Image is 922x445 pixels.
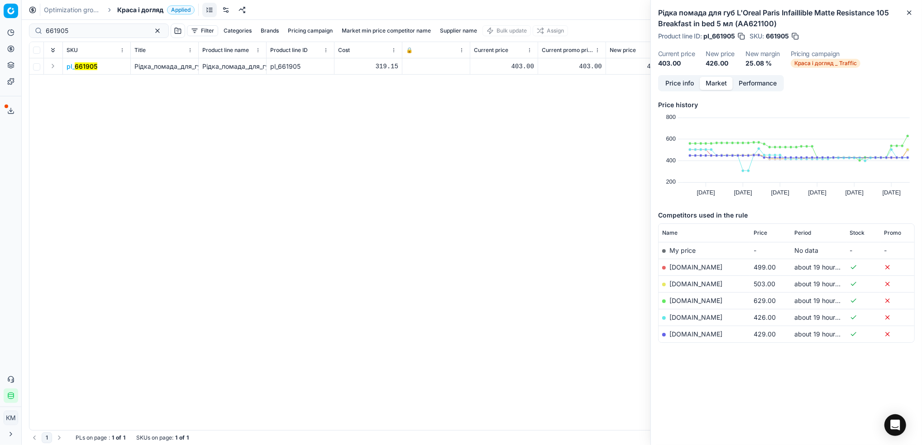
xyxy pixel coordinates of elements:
[48,45,58,56] button: Expand all
[482,25,531,36] button: Bulk update
[284,25,336,36] button: Pricing campaign
[44,5,102,14] a: Optimization groups
[658,211,915,220] h5: Competitors used in the rule
[791,59,860,68] span: Краса і догляд _ Traffic
[754,229,767,237] span: Price
[117,5,163,14] span: Краса і догляд
[846,242,880,259] td: -
[880,242,914,259] td: -
[134,47,146,54] span: Title
[794,280,851,288] span: about 19 hours ago
[187,25,218,36] button: Filter
[745,51,780,57] dt: New margin
[46,26,145,35] input: Search by SKU or title
[117,5,195,14] span: Краса і доглядApplied
[474,47,508,54] span: Current price
[658,100,915,109] h5: Price history
[67,62,97,71] span: pl_
[794,263,851,271] span: about 19 hours ago
[884,414,906,436] div: Open Intercom Messenger
[794,313,851,321] span: about 19 hours ago
[850,229,865,237] span: Stock
[754,330,776,338] span: 429.00
[669,263,722,271] a: [DOMAIN_NAME]
[658,7,915,29] h2: Рідка помада для губ L'Oreal Paris Infaillible Matte Resistance 105 Breakfast in bed 5 мл (AA621100)
[136,434,173,441] span: SKUs on page :
[29,432,65,443] nav: pagination
[750,242,791,259] td: -
[658,51,695,57] dt: Current price
[734,189,752,196] text: [DATE]
[542,62,602,71] div: 403.00
[167,5,195,14] span: Applied
[76,434,107,441] span: PLs on page
[202,62,263,71] div: Рідка_помада_для_губ_L'Oreal_Paris_Infaillible_Matte_Resistance_105_Breakfast_in_bed_5_мл_(AA621100)
[474,62,534,71] div: 403.00
[338,25,435,36] button: Market min price competitor name
[533,25,568,36] button: Assign
[771,189,789,196] text: [DATE]
[542,47,593,54] span: Current promo price
[658,33,702,39] span: Product line ID :
[669,313,722,321] a: [DOMAIN_NAME]
[669,330,722,338] a: [DOMAIN_NAME]
[610,47,636,54] span: New price
[4,411,18,425] button: КM
[112,434,114,441] strong: 1
[48,61,58,71] button: Expand
[666,178,676,185] text: 200
[669,246,696,254] span: My price
[706,51,735,57] dt: New price
[42,432,52,443] button: 1
[67,62,97,71] button: pl_661905
[134,62,450,70] span: Рідка_помада_для_губ_L'Oreal_Paris_Infaillible_Matte_Resistance_105_Breakfast_in_bed_5_мл_(AA621100)
[658,59,695,68] dd: 403.00
[808,189,826,196] text: [DATE]
[703,32,735,41] span: pl_661905
[257,25,282,36] button: Brands
[666,114,676,120] text: 800
[794,229,811,237] span: Period
[794,297,851,304] span: about 19 hours ago
[666,135,676,142] text: 600
[659,77,700,90] button: Price info
[175,434,177,441] strong: 1
[75,62,97,70] mark: 661905
[754,313,776,321] span: 426.00
[666,157,676,164] text: 400
[754,280,775,288] span: 503.00
[436,25,481,36] button: Supplier name
[750,33,764,39] span: SKU :
[697,189,715,196] text: [DATE]
[791,51,860,57] dt: Pricing campaign
[706,59,735,68] dd: 426.00
[766,32,789,41] span: 661905
[67,47,78,54] span: SKU
[883,189,901,196] text: [DATE]
[220,25,255,36] button: Categories
[179,434,185,441] strong: of
[123,434,125,441] strong: 1
[338,62,398,71] div: 319.15
[116,434,121,441] strong: of
[669,297,722,304] a: [DOMAIN_NAME]
[270,47,308,54] span: Product line ID
[791,242,846,259] td: No data
[794,330,851,338] span: about 19 hours ago
[186,434,189,441] strong: 1
[76,434,125,441] div: :
[846,189,864,196] text: [DATE]
[270,62,330,71] div: pl_661905
[54,432,65,443] button: Go to next page
[29,432,40,443] button: Go to previous page
[44,5,195,14] nav: breadcrumb
[754,263,776,271] span: 499.00
[406,47,413,54] span: 🔒
[338,47,350,54] span: Cost
[754,297,776,304] span: 629.00
[884,229,901,237] span: Promo
[700,77,733,90] button: Market
[610,62,670,71] div: 426.00
[733,77,783,90] button: Performance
